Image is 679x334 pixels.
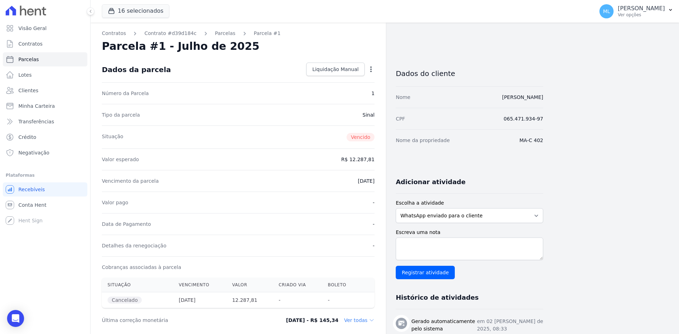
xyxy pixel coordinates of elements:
h2: Parcela #1 - Julho de 2025 [102,40,260,53]
a: Negativação [3,146,87,160]
th: 12.287,81 [226,292,273,308]
a: Clientes [3,83,87,98]
span: Conta Hent [18,201,46,209]
dd: Ver todas [344,317,375,324]
nav: Breadcrumb [102,30,375,37]
span: Minha Carteira [18,102,55,110]
dt: Cobranças associadas à parcela [102,264,181,271]
input: Registrar atividade [396,266,455,279]
a: Contratos [102,30,126,37]
p: Ver opções [618,12,665,18]
a: Contratos [3,37,87,51]
h3: Adicionar atividade [396,178,465,186]
dd: - [373,242,375,249]
a: [PERSON_NAME] [502,94,543,100]
div: Dados da parcela [102,65,171,74]
dt: Vencimento da parcela [102,177,159,184]
dt: CPF [396,115,405,122]
dt: Nome da propriedade [396,137,450,144]
label: Escreva uma nota [396,229,543,236]
a: Minha Carteira [3,99,87,113]
span: Parcelas [18,56,39,63]
dt: Detalhes da renegociação [102,242,167,249]
dd: Sinal [362,111,375,118]
dd: [DATE] [358,177,375,184]
th: - [273,292,322,308]
a: Contrato #d39d184c [144,30,196,37]
dt: Data de Pagamento [102,221,151,228]
a: Transferências [3,115,87,129]
th: - [322,292,360,308]
a: Conta Hent [3,198,87,212]
span: ML [603,9,610,14]
th: Situação [102,278,173,292]
p: [PERSON_NAME] [618,5,665,12]
dd: 065.471.934-97 [504,115,543,122]
dt: Valor pago [102,199,128,206]
span: Transferências [18,118,54,125]
dd: 1 [371,90,375,97]
span: Clientes [18,87,38,94]
dt: Número da Parcela [102,90,149,97]
div: Open Intercom Messenger [7,310,24,327]
span: Crédito [18,134,36,141]
dd: R$ 12.287,81 [341,156,375,163]
span: Vencido [347,133,375,141]
button: ML [PERSON_NAME] Ver opções [594,1,679,21]
dt: Situação [102,133,123,141]
span: Visão Geral [18,25,47,32]
span: Liquidação Manual [312,66,359,73]
dt: Valor esperado [102,156,139,163]
button: 16 selecionados [102,4,169,18]
span: Lotes [18,71,32,78]
dt: Tipo da parcela [102,111,140,118]
span: Negativação [18,149,50,156]
th: Criado via [273,278,322,292]
a: Lotes [3,68,87,82]
a: Crédito [3,130,87,144]
p: em 02 [PERSON_NAME] de 2025, 08:33 [477,318,543,333]
h3: Dados do cliente [396,69,543,78]
span: Cancelado [108,297,142,304]
a: Recebíveis [3,182,87,197]
dt: Última correção monetária [102,317,263,324]
dd: MA-C 402 [520,137,543,144]
a: Liquidação Manual [306,63,365,76]
span: Recebíveis [18,186,45,193]
div: Plataformas [6,171,85,180]
a: Parcela #1 [254,30,281,37]
dd: - [373,221,375,228]
th: [DATE] [173,292,226,308]
th: Boleto [322,278,360,292]
label: Escolha a atividade [396,199,543,207]
h3: Gerado automaticamente pelo sistema [411,318,477,333]
a: Parcelas [3,52,87,66]
a: Parcelas [215,30,236,37]
dd: [DATE] - R$ 145,34 [286,317,338,324]
h3: Histórico de atividades [396,293,478,302]
dd: - [373,199,375,206]
a: Visão Geral [3,21,87,35]
span: Contratos [18,40,42,47]
th: Valor [226,278,273,292]
dt: Nome [396,94,410,101]
th: Vencimento [173,278,226,292]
